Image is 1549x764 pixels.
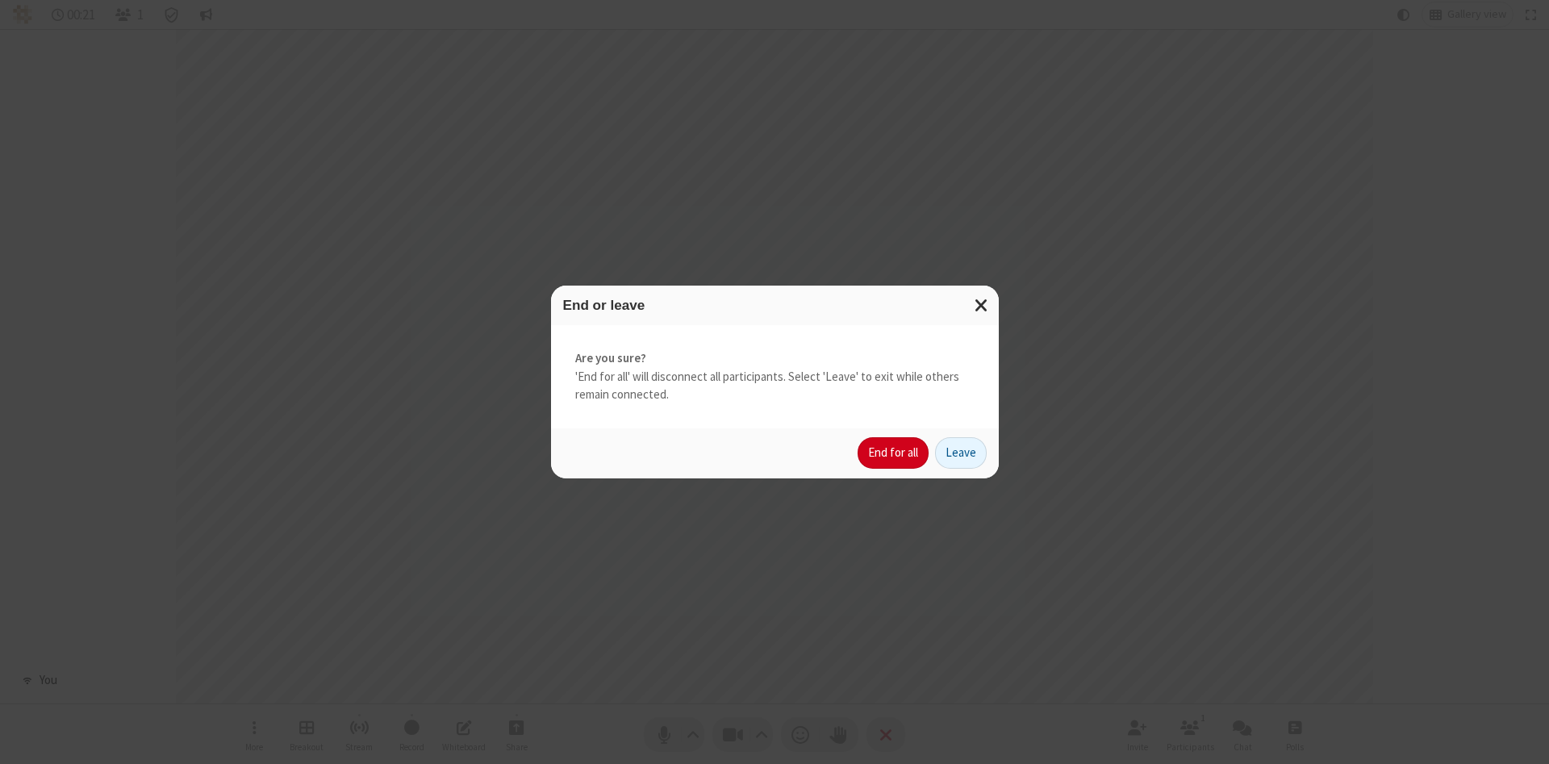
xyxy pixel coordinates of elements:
[551,325,999,428] div: 'End for all' will disconnect all participants. Select 'Leave' to exit while others remain connec...
[575,349,975,368] strong: Are you sure?
[965,286,999,325] button: Close modal
[935,437,987,470] button: Leave
[563,298,987,313] h3: End or leave
[858,437,929,470] button: End for all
